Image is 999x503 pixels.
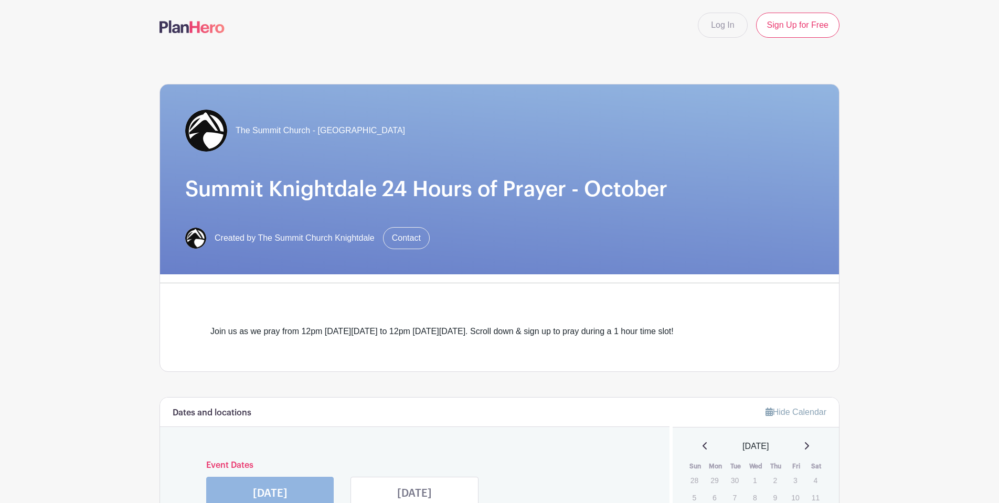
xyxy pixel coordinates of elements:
[215,232,375,244] span: Created by The Summit Church Knightdale
[185,177,814,202] h1: Summit Knightdale 24 Hours of Prayer - October
[766,461,787,472] th: Thu
[767,472,784,488] p: 2
[685,461,706,472] th: Sun
[746,472,763,488] p: 1
[383,227,430,249] a: Contact
[210,325,789,338] div: Join us as we pray from 12pm [DATE][DATE] to 12pm [DATE][DATE]. Scroll down & sign up to pray dur...
[726,461,746,472] th: Tue
[173,408,251,418] h6: Dates and locations
[698,13,747,38] a: Log In
[742,440,769,453] span: [DATE]
[786,461,806,472] th: Fri
[185,110,227,152] img: cCuR9PT-_400x400.jpg
[807,472,824,488] p: 4
[806,461,827,472] th: Sat
[726,472,743,488] p: 30
[787,472,804,488] p: 3
[236,124,405,137] span: The Summit Church - [GEOGRAPHIC_DATA]
[766,408,826,416] a: Hide Calendar
[746,461,766,472] th: Wed
[198,461,632,470] h6: Event Dates
[705,461,726,472] th: Mon
[756,13,839,38] a: Sign Up for Free
[160,20,225,33] img: logo-507f7623f17ff9eddc593b1ce0a138ce2505c220e1c5a4e2b4648c50719b7d32.svg
[185,228,206,249] img: cCuR9PT-_400x400.jpg
[706,472,723,488] p: 29
[686,472,703,488] p: 28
